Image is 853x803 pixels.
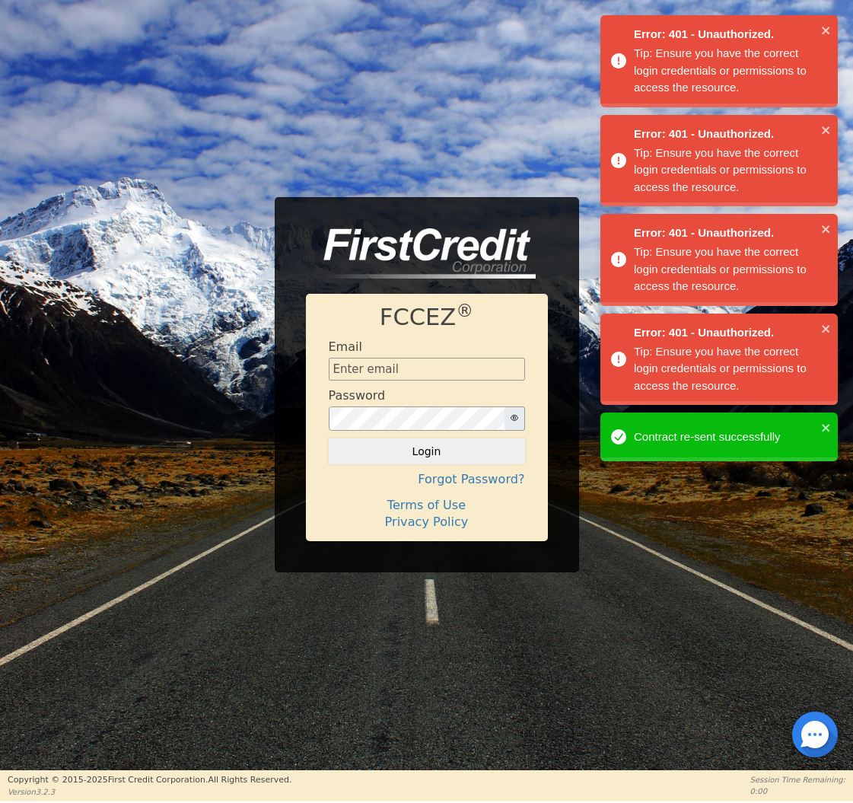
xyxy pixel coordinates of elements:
[8,774,291,787] p: Copyright © 2015- 2025 First Credit Corporation.
[634,324,816,342] span: Error: 401 - Unauthorized.
[821,419,832,436] button: close
[306,228,536,279] img: logo-CMu_cnol.png
[329,304,525,332] h1: FCCEZ
[329,388,386,403] h4: Password
[208,775,291,785] span: All Rights Reserved.
[821,220,832,237] button: close
[634,126,816,143] span: Error: 401 - Unauthorized.
[634,26,816,43] span: Error: 401 - Unauthorized.
[821,121,832,139] button: close
[634,146,807,193] span: Tip: Ensure you have the correct login credentials or permissions to access the resource.
[329,438,525,464] button: Login
[634,225,816,242] span: Error: 401 - Unauthorized.
[329,472,525,486] h4: Forgot Password?
[329,358,525,381] input: Enter email
[750,774,845,785] p: Session Time Remaining:
[329,339,362,354] h4: Email
[821,21,832,39] button: close
[329,406,505,431] input: password
[634,345,807,392] span: Tip: Ensure you have the correct login credentials or permissions to access the resource.
[634,46,807,94] span: Tip: Ensure you have the correct login credentials or permissions to access the resource.
[634,245,807,292] span: Tip: Ensure you have the correct login credentials or permissions to access the resource.
[329,498,525,512] h4: Terms of Use
[329,515,525,529] h4: Privacy Policy
[8,786,291,798] p: Version 3.2.3
[821,320,832,337] button: close
[456,301,473,320] sup: ®
[634,429,816,446] div: Contract re-sent successfully
[750,785,845,797] p: 0:00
